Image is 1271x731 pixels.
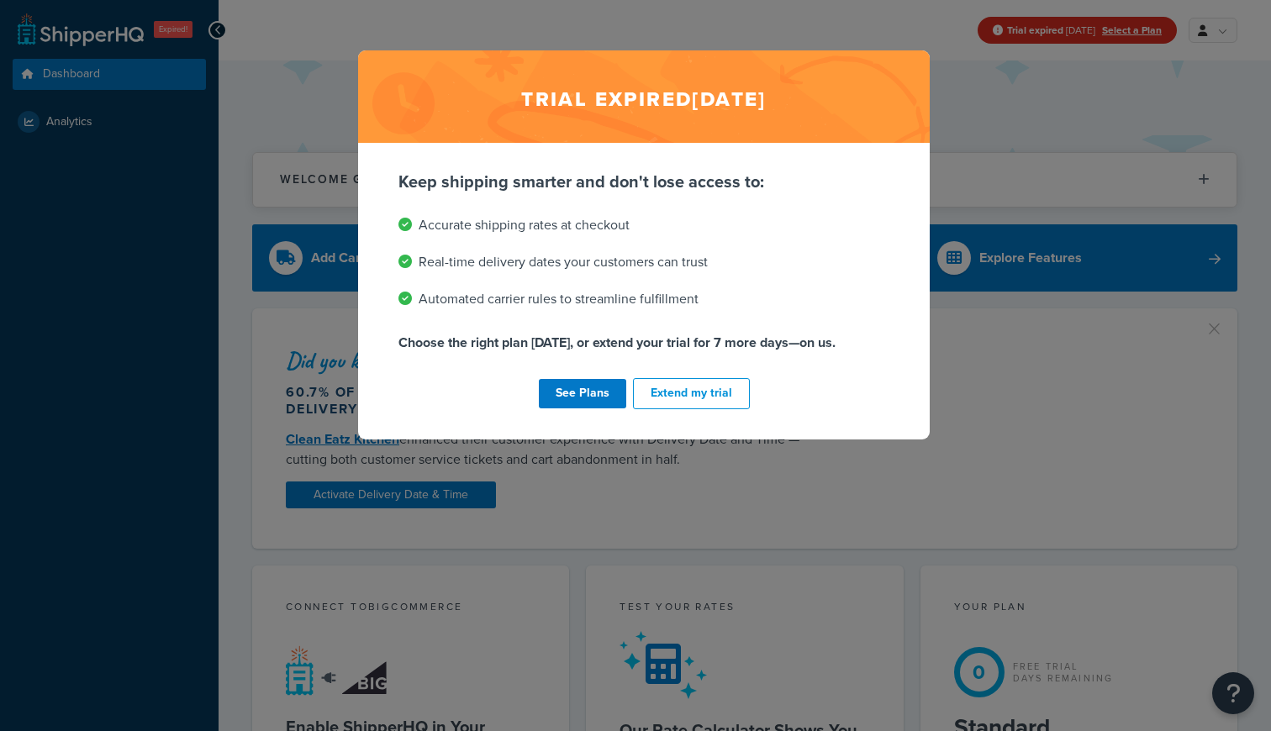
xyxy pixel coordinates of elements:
[358,50,930,143] h2: Trial expired [DATE]
[398,250,889,274] li: Real-time delivery dates your customers can trust
[633,378,750,409] button: Extend my trial
[539,379,626,408] a: See Plans
[398,170,889,193] p: Keep shipping smarter and don't lose access to:
[398,331,889,355] p: Choose the right plan [DATE], or extend your trial for 7 more days—on us.
[398,287,889,311] li: Automated carrier rules to streamline fulfillment
[398,213,889,237] li: Accurate shipping rates at checkout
